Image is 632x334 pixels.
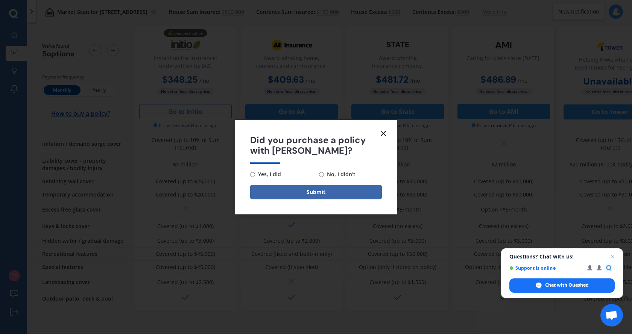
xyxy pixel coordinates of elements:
span: Did you purchase a policy with [PERSON_NAME]? [250,135,382,157]
span: No, I didn't [324,170,355,179]
div: Open chat [600,304,623,326]
input: No, I didn't [319,172,324,177]
button: Submit [250,185,382,199]
span: Questions? Chat with us! [509,254,615,260]
span: Close chat [608,252,617,261]
span: Chat with Quashed [545,282,589,289]
input: Yes, I did [250,172,255,177]
span: Yes, I did [255,170,281,179]
span: Support is online [509,265,582,271]
div: Chat with Quashed [509,278,615,293]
